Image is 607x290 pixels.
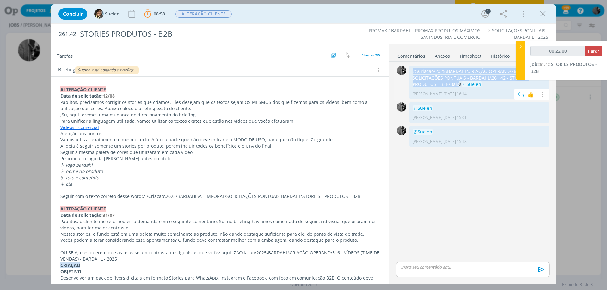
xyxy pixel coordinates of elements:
[60,149,380,156] p: Seguir a mesma paleta de cores que utilizaram em cada vídeo.
[530,61,597,74] span: STORIES PRODUTOS - B2B
[60,118,380,124] p: Para unificar a linguagem utilizada, vamos utilizar os textos exatos que estão nos vídeos que voc...
[103,212,115,218] strong: 31/07
[57,51,73,59] span: Tarefas
[444,115,467,121] span: [DATE] 15:01
[485,9,491,14] div: 1
[413,139,442,145] p: [PERSON_NAME]
[397,126,406,135] img: P
[463,81,481,87] span: @Suelen
[60,237,380,243] p: Vocês podem alterar considerando esse apontamento? O fundo deve contrastar melhor com a embalagem...
[60,112,380,118] p: ,Su, aqui teremos uma mudança no direcionamento do briefing.
[60,275,380,287] p: Desenvolver um pack de flyers digitais em formato Stories para WhatsApp, Instagram e Facebook, co...
[491,50,510,59] a: Histórico
[444,139,467,145] span: [DATE] 15:18
[585,46,602,56] button: Parar
[75,66,139,74] div: está editando o briefing...
[435,53,450,59] div: Anexos
[94,9,120,19] button: SSuelen
[537,62,550,67] span: 261.42
[60,99,380,112] p: Pablitos, precisamos corrigir os stories que criamos. Eles desejam que os textos sejam OS MESMOS ...
[516,90,526,99] img: answer.svg
[60,131,380,137] p: Atenção aos pontos:
[397,66,406,75] img: P
[60,193,380,199] p: Seguir com o texto correto desse word:
[60,212,103,218] strong: Data de solicitação:
[397,102,406,112] img: P
[60,262,80,268] strong: CRIAÇÃO
[154,11,165,17] span: 08:58
[78,68,90,72] span: Suelen
[346,52,350,58] img: arrow-down-up.svg
[414,105,432,111] span: @Suelen
[397,50,426,59] a: Comentários
[143,193,360,199] span: Z:\Criacao\2025\BARDAHL\ATEMPORAL\SOLICITAÇÕES PONTUAIS BARDAHL\STORIES - PRODUTOS - B2B
[492,27,548,40] a: SOLICITAÇÕES PONTUAIS - BARDAHL - 2025
[60,93,103,99] strong: Data de solicitação:
[94,9,104,19] img: S
[60,143,380,149] p: A ideia é seguir somente um stories por produto, porém incluir todos os benefícios e o CTA do final.
[60,181,72,187] em: 4- cta
[51,4,556,284] div: dialog
[60,86,106,92] strong: ALTERAÇÃO CLIENTE
[60,269,83,275] strong: OBJETIVO:
[60,206,106,212] strong: ALTERAÇÃO CLIENTE
[528,91,534,98] div: 👍
[369,27,481,40] a: PROMAX / BARDAHL - PROMAX PRODUTOS MÁXIMOS S/A INDÚSTRIA E COMÉRCIO
[444,91,467,97] span: [DATE] 16:14
[105,12,120,16] span: Suelen
[361,53,380,57] span: Abertas 2/5
[63,11,83,16] span: Concluir
[60,250,380,262] p: OU SEJA, eles querem que as telas sejam contrastantes iguais as que vc fez aqui: Z:\Criacao\2025\...
[413,115,442,121] p: [PERSON_NAME]
[58,8,87,20] button: Concluir
[413,91,442,97] p: [PERSON_NAME]
[588,48,599,54] span: Parar
[480,9,490,19] button: 1
[58,66,75,74] span: Briefing
[60,168,103,174] em: 2- nome do produto
[175,10,232,18] button: ALTERAÇÃO CLIENTE
[459,50,482,59] a: Timesheet
[77,26,342,42] div: STORIES PRODUTOS - B2B
[60,218,380,231] p: Pablitos, o cliente me retornou essa demanda com o seguinte comentário: Su, no briefing havíamos ...
[60,231,380,237] p: Nestes stories, o fundo está em uma paleta muito semelhante ao produto, não dando destaque sufici...
[60,156,380,162] p: Posicionar o logo da [PERSON_NAME] antes do título
[60,124,99,130] a: Vídeos - comercial
[59,31,76,38] span: 261.42
[103,93,115,99] strong: 12/08
[414,129,432,135] span: @Suelen
[530,61,597,74] a: Job261.42STORIES PRODUTOS - B2B
[413,68,546,87] p: Z:\Criacao\2025\BARDAHL\CRIAÇÃO OPERAND\261 - SOLICITAÇÕES PONTUAIS - BARDAHL\261.42 - STORIES PR...
[60,175,99,181] em: 3- foto + conteúdo
[143,9,167,19] button: 08:58
[60,162,93,168] em: 1- logo bardahl
[60,137,380,143] p: Vamos utilizar exatamente o mesmo texto. A única parte que não deve entrar é o MODO DE USO, para ...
